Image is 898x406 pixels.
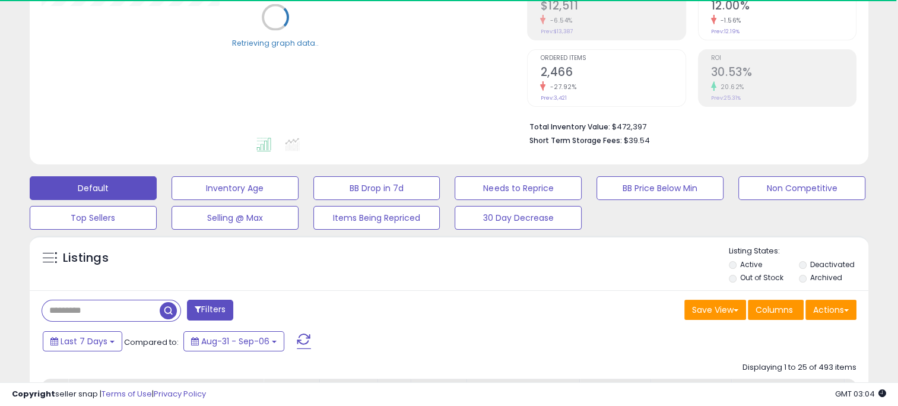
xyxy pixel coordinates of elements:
b: Short Term Storage Fees: [529,135,621,145]
button: Needs to Reprice [455,176,582,200]
button: Filters [187,300,233,321]
strong: Copyright [12,388,55,399]
div: Displaying 1 to 25 of 493 items [742,362,856,373]
span: Compared to: [124,337,179,348]
button: BB Price Below Min [596,176,724,200]
label: Deactivated [810,259,855,269]
button: Columns [748,300,804,320]
li: $472,397 [529,119,848,133]
button: Items Being Repriced [313,206,440,230]
button: Inventory Age [172,176,299,200]
button: Selling @ Max [172,206,299,230]
h2: 2,466 [540,65,685,81]
a: Privacy Policy [154,388,206,399]
label: Active [740,259,762,269]
span: Ordered Items [540,55,685,62]
small: Prev: 12.19% [711,28,740,35]
small: Prev: 3,421 [540,94,566,101]
button: Top Sellers [30,206,157,230]
span: $39.54 [623,135,649,146]
b: Total Inventory Value: [529,122,610,132]
p: Listing States: [729,246,868,257]
label: Out of Stock [740,272,783,283]
button: Last 7 Days [43,331,122,351]
a: Terms of Use [101,388,152,399]
span: ROI [711,55,856,62]
small: -27.92% [545,83,576,91]
span: Columns [756,304,793,316]
h2: 30.53% [711,65,856,81]
button: Default [30,176,157,200]
button: BB Drop in 7d [313,176,440,200]
button: Non Competitive [738,176,865,200]
small: -6.54% [545,16,572,25]
span: Aug-31 - Sep-06 [201,335,269,347]
button: Actions [805,300,856,320]
span: Last 7 Days [61,335,107,347]
h5: Listings [63,250,109,267]
small: Prev: 25.31% [711,94,741,101]
div: Retrieving graph data.. [232,37,319,48]
div: seller snap | | [12,389,206,400]
button: Aug-31 - Sep-06 [183,331,284,351]
span: 2025-09-14 03:04 GMT [835,388,886,399]
small: 20.62% [716,83,744,91]
small: Prev: $13,387 [540,28,572,35]
button: 30 Day Decrease [455,206,582,230]
label: Archived [810,272,842,283]
button: Save View [684,300,746,320]
small: -1.56% [716,16,741,25]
